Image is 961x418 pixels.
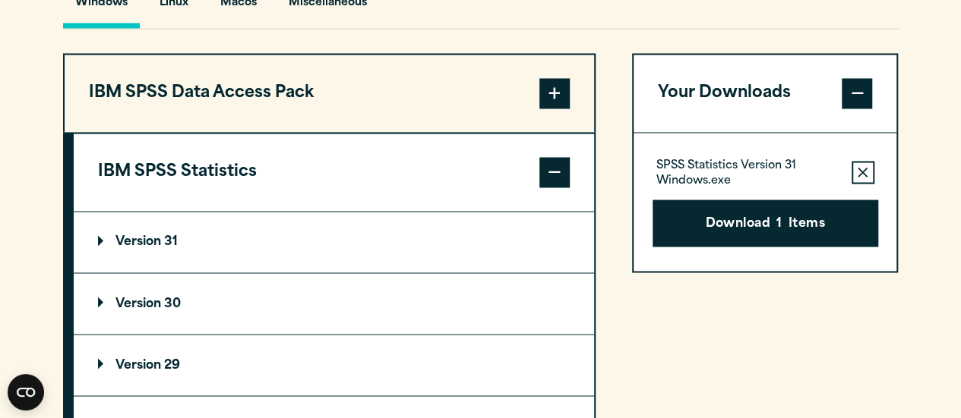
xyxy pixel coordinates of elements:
[74,273,594,334] summary: Version 30
[65,55,594,132] button: IBM SPSS Data Access Pack
[634,55,897,132] button: Your Downloads
[656,159,839,189] p: SPSS Statistics Version 31 Windows.exe
[634,132,897,271] div: Your Downloads
[8,374,44,410] button: Open CMP widget
[74,134,594,211] button: IBM SPSS Statistics
[98,236,178,248] p: Version 31
[653,200,878,247] button: Download1Items
[98,297,181,310] p: Version 30
[74,335,594,395] summary: Version 29
[74,212,594,272] summary: Version 31
[776,215,782,234] span: 1
[98,359,180,371] p: Version 29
